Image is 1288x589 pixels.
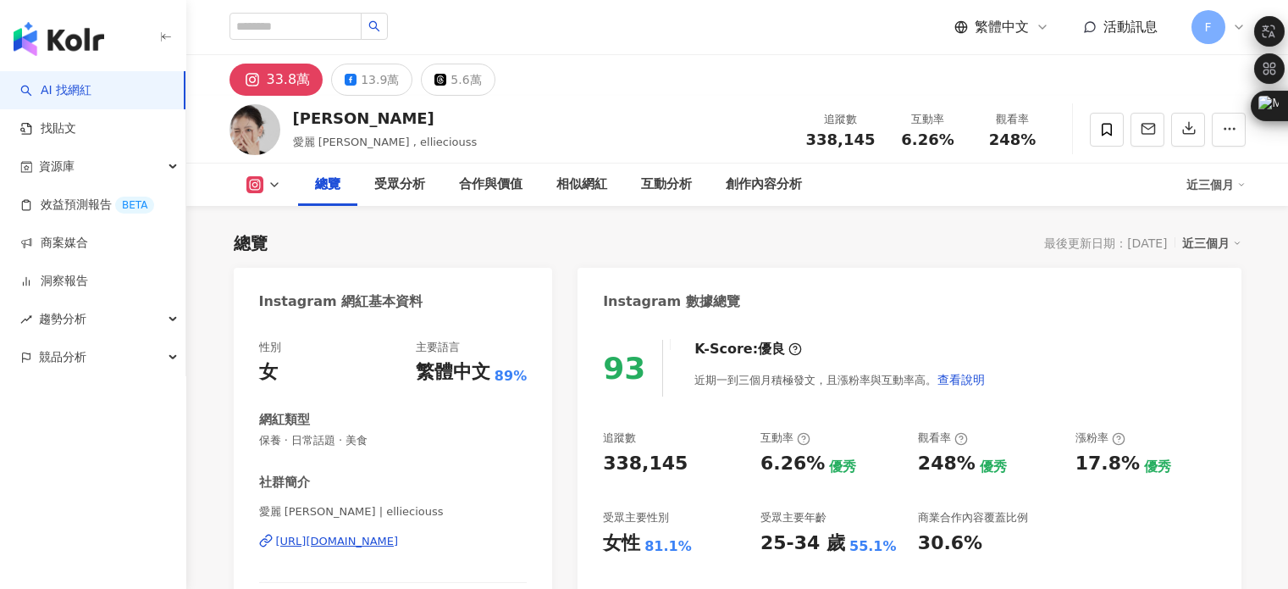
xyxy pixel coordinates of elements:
div: K-Score : [694,340,802,358]
div: 受眾主要性別 [603,510,669,525]
div: 女性 [603,531,640,557]
div: 55.1% [849,537,897,556]
div: Instagram 數據總覽 [603,292,740,311]
div: 相似網紅 [556,175,607,195]
div: 30.6% [918,531,982,557]
div: 近三個月 [1182,232,1241,254]
span: 愛麗 [PERSON_NAME] , ellieciouss [293,136,478,148]
div: Instagram 網紅基本資料 [259,292,423,311]
div: 近期一到三個月積極發文，且漲粉率與互動率高。 [694,363,986,397]
span: 愛麗 [PERSON_NAME] | ellieciouss [259,504,528,520]
div: 5.6萬 [451,68,481,92]
span: 競品分析 [39,338,86,376]
button: 查看說明 [937,363,986,397]
div: 25-34 歲 [760,531,845,557]
div: 81.1% [644,537,692,556]
div: 最後更新日期：[DATE] [1044,236,1167,250]
div: 社群簡介 [259,474,310,492]
span: 338,145 [806,131,876,148]
div: 近三個月 [1186,171,1246,198]
span: search [368,20,380,32]
div: 性別 [259,340,281,355]
img: KOL Avatar [229,104,280,155]
div: 受眾分析 [374,175,425,195]
div: 合作與價值 [459,175,522,195]
a: 商案媒合 [20,235,88,252]
span: 保養 · 日常話題 · 美食 [259,433,528,448]
div: 創作內容分析 [726,175,802,195]
div: 女 [259,359,278,386]
div: 商業合作內容覆蓋比例 [918,510,1028,525]
div: 互動率 [896,111,960,128]
div: 網紅類型 [259,411,310,429]
a: 洞察報告 [20,273,88,290]
a: searchAI 找網紅 [20,82,91,99]
div: 338,145 [603,451,688,477]
button: 33.8萬 [229,64,323,96]
span: 6.26% [901,131,954,148]
div: 總覽 [234,231,268,255]
div: 248% [918,451,976,477]
div: 13.9萬 [361,68,399,92]
div: 優秀 [829,458,856,476]
div: 總覽 [315,175,340,195]
div: 93 [603,351,645,386]
span: 89% [495,367,527,386]
span: 繁體中文 [975,18,1029,36]
div: 17.8% [1075,451,1140,477]
a: 找貼文 [20,120,76,137]
div: 漲粉率 [1075,431,1125,446]
span: 趨勢分析 [39,300,86,338]
div: 優秀 [1144,458,1171,476]
div: 互動分析 [641,175,692,195]
div: 受眾主要年齡 [760,510,826,525]
div: 追蹤數 [806,111,876,128]
div: 6.26% [760,451,825,477]
a: [URL][DOMAIN_NAME] [259,534,528,549]
span: 資源庫 [39,147,75,186]
span: 248% [989,131,1036,148]
div: 優秀 [980,458,1007,476]
button: 5.6萬 [421,64,495,96]
div: 觀看率 [918,431,968,446]
span: rise [20,314,32,325]
div: [URL][DOMAIN_NAME] [276,534,399,549]
div: 主要語言 [416,340,460,355]
span: F [1204,18,1211,36]
a: 效益預測報告BETA [20,197,154,214]
div: 互動率 [760,431,810,446]
div: 繁體中文 [416,359,490,386]
button: 13.9萬 [331,64,412,96]
span: 活動訊息 [1103,19,1158,35]
div: 33.8萬 [267,68,311,92]
div: [PERSON_NAME] [293,108,478,129]
span: 查看說明 [937,373,985,386]
div: 追蹤數 [603,431,636,446]
div: 觀看率 [981,111,1045,128]
div: 優良 [758,340,785,358]
img: logo [14,22,104,56]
